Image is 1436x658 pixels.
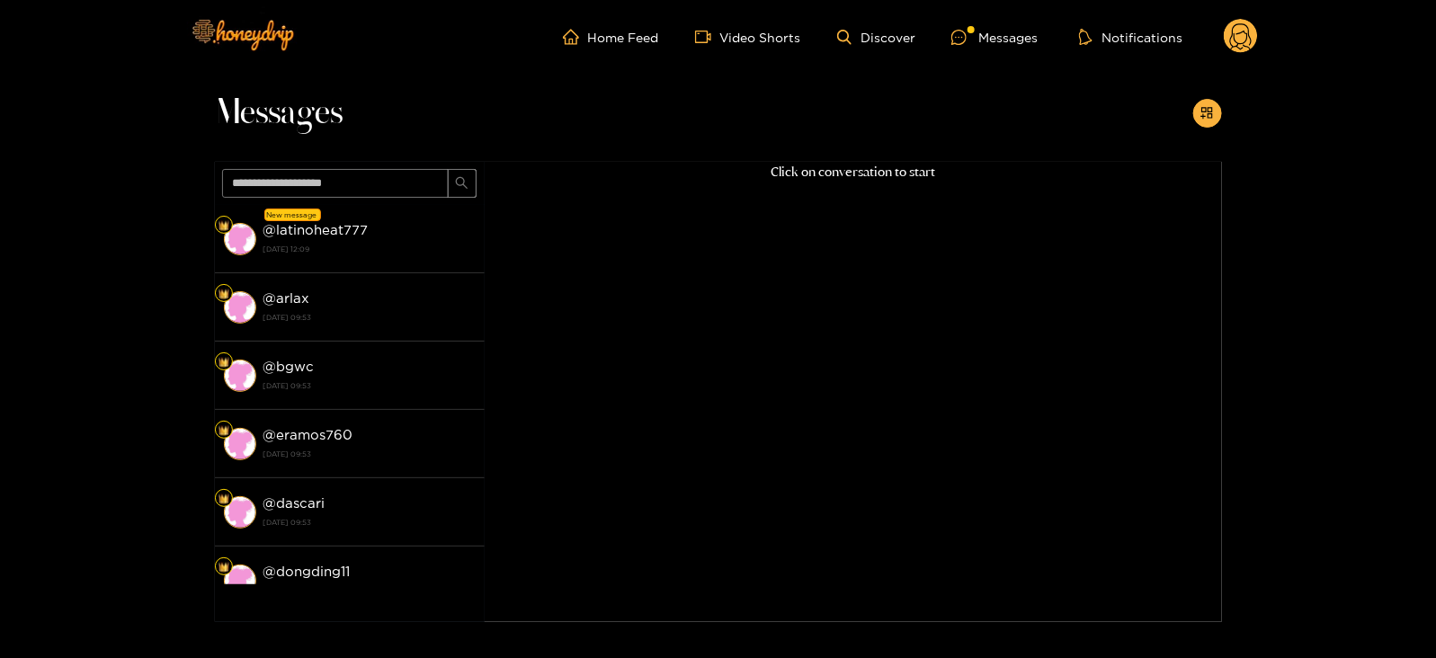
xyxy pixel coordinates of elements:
button: appstore-add [1193,99,1222,128]
img: Fan Level [219,357,229,368]
img: Fan Level [219,289,229,299]
img: conversation [224,565,256,597]
a: Video Shorts [695,29,801,45]
img: conversation [224,291,256,324]
strong: @ dascari [263,495,326,511]
strong: [DATE] 09:53 [263,309,476,325]
strong: @ bgwc [263,359,315,374]
span: search [455,176,468,191]
span: Messages [215,92,343,135]
button: search [448,169,477,198]
span: video-camera [695,29,720,45]
p: Click on conversation to start [485,162,1222,182]
img: conversation [224,223,256,255]
strong: [DATE] 09:53 [263,514,476,530]
a: Home Feed [563,29,659,45]
img: Fan Level [219,220,229,231]
img: conversation [224,496,256,529]
strong: @ latinoheat777 [263,222,369,237]
span: home [563,29,588,45]
span: appstore-add [1200,106,1214,121]
strong: [DATE] 12:09 [263,241,476,257]
strong: @ eramos760 [263,427,353,442]
strong: [DATE] 09:53 [263,582,476,599]
img: Fan Level [219,425,229,436]
button: Notifications [1074,28,1188,46]
strong: [DATE] 09:53 [263,378,476,394]
img: Fan Level [219,493,229,504]
div: Messages [951,27,1038,48]
a: Discover [837,30,915,45]
img: Fan Level [219,562,229,573]
div: New message [264,209,321,221]
strong: @ dongding11 [263,564,351,579]
img: conversation [224,428,256,460]
strong: [DATE] 09:53 [263,446,476,462]
strong: @ arlax [263,290,310,306]
img: conversation [224,360,256,392]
